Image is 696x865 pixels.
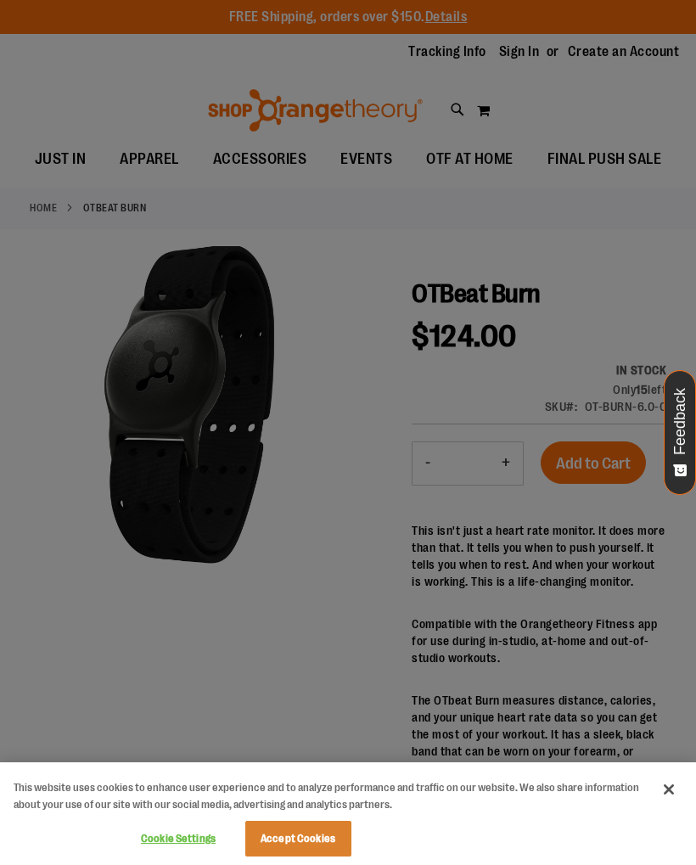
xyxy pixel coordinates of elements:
div: This website uses cookies to enhance user experience and to analyze performance and traffic on ou... [14,779,648,812]
button: Close [650,771,688,808]
button: Feedback - Show survey [664,370,696,495]
span: Feedback [672,388,688,455]
button: Cookie Settings [126,822,232,856]
button: Accept Cookies [245,821,351,857]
